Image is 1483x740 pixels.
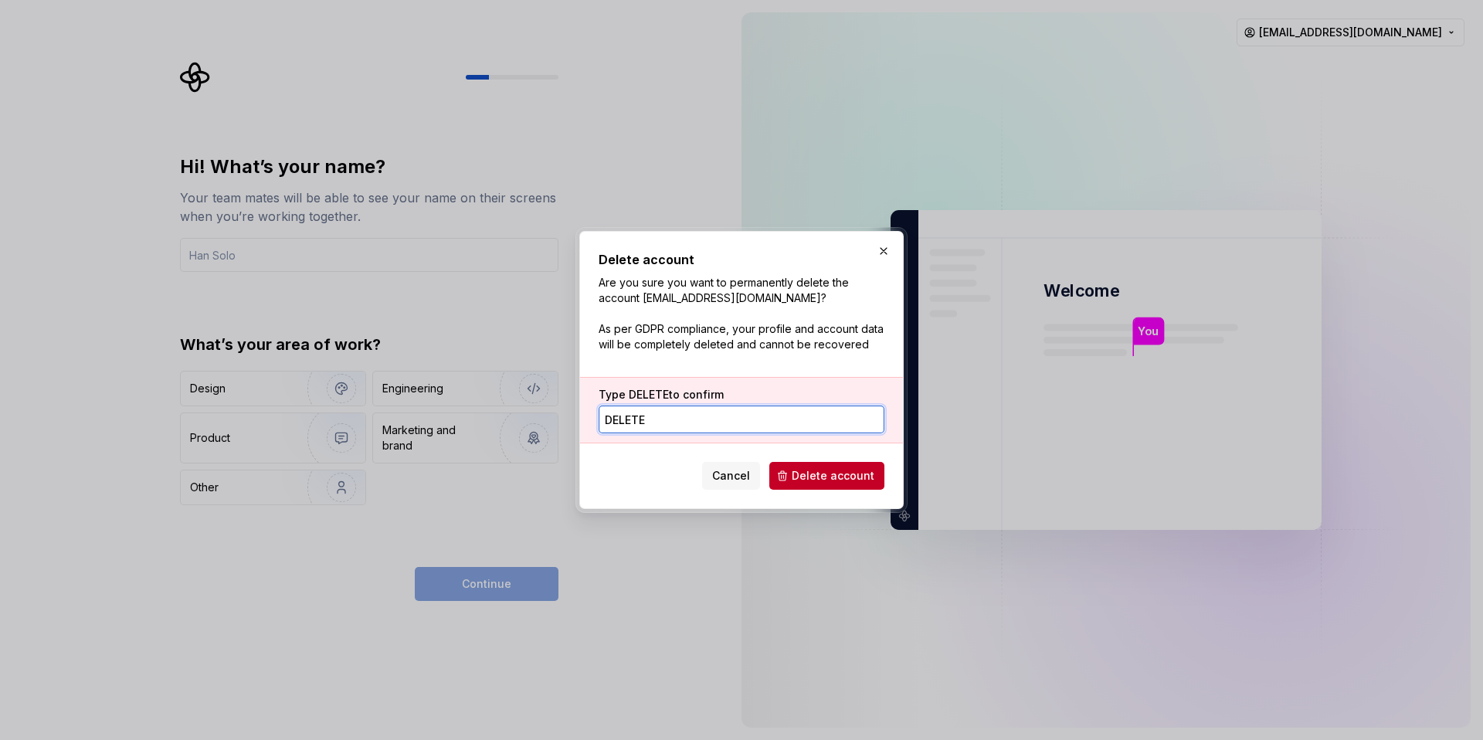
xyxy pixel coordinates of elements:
[792,468,874,484] span: Delete account
[629,388,669,401] span: DELETE
[599,250,884,269] h2: Delete account
[599,275,884,352] p: Are you sure you want to permanently delete the account [EMAIL_ADDRESS][DOMAIN_NAME]? As per GDPR...
[769,462,884,490] button: Delete account
[599,406,884,433] input: DELETE
[702,462,760,490] button: Cancel
[712,468,750,484] span: Cancel
[599,387,724,402] label: Type to confirm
